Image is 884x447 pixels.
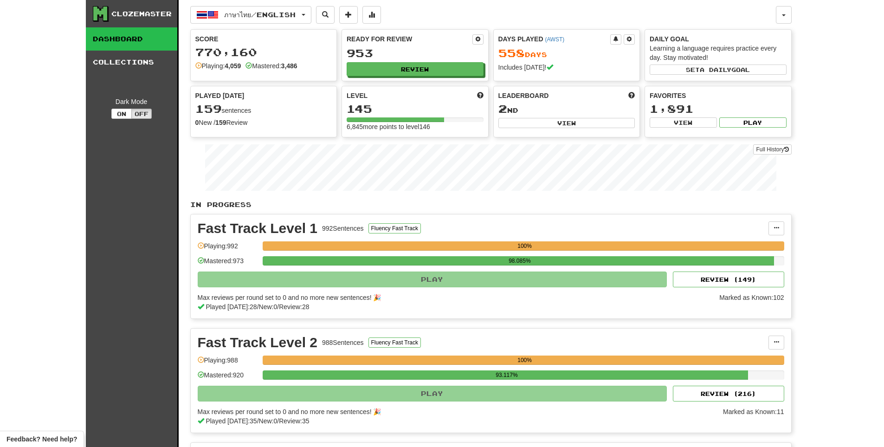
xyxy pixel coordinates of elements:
span: Review: 28 [279,303,309,311]
div: 988 Sentences [322,338,364,347]
div: 1,891 [650,103,787,115]
div: 145 [347,103,484,115]
div: 100% [265,241,784,251]
div: Learning a language requires practice every day. Stay motivated! [650,44,787,62]
span: Played [DATE]: 28 [206,303,257,311]
div: Fast Track Level 2 [198,336,318,350]
span: New: 0 [259,417,277,425]
strong: 0 [195,119,199,126]
div: Marked as Known: 11 [723,407,784,426]
button: Review (216) [673,386,784,402]
div: 992 Sentences [322,224,364,233]
div: Days Played [498,34,611,44]
button: Seta dailygoal [650,65,787,75]
a: Collections [86,51,177,74]
div: 953 [347,47,484,59]
button: More stats [362,6,381,24]
span: / [257,417,259,425]
div: Mastered: 920 [198,370,258,386]
button: On [111,109,132,119]
strong: 4,059 [225,62,241,70]
div: Daily Goal [650,34,787,44]
button: Search sentences [316,6,335,24]
div: 770,160 [195,46,332,58]
span: Score more points to level up [477,91,484,100]
div: Score [195,34,332,44]
button: View [498,118,635,128]
span: Review: 35 [279,417,309,425]
button: Fluency Fast Track [368,223,421,233]
div: Marked as Known: 102 [719,293,784,311]
div: Mastered: [245,61,297,71]
a: Full History [753,144,791,155]
div: Playing: 988 [198,356,258,371]
div: 93.117% [265,370,748,380]
button: Play [198,272,667,287]
span: Leaderboard [498,91,549,100]
button: Review [347,62,484,76]
div: Day s [498,47,635,59]
div: 98.085% [265,256,774,266]
div: Mastered: 973 [198,256,258,272]
span: a daily [700,66,731,73]
span: Open feedback widget [6,434,77,444]
button: ภาษาไทย/English [190,6,311,24]
span: / [277,417,279,425]
span: Played [DATE] [195,91,245,100]
span: This week in points, UTC [628,91,635,100]
a: (AWST) [545,36,564,43]
div: Max reviews per round set to 0 and no more new sentences! 🎉 [198,407,717,416]
div: 100% [265,356,784,365]
span: New: 0 [259,303,277,311]
button: Off [131,109,152,119]
span: / [277,303,279,311]
button: Add sentence to collection [339,6,358,24]
div: Playing: [195,61,241,71]
span: Level [347,91,368,100]
div: Clozemaster [111,9,172,19]
button: Fluency Fast Track [368,337,421,348]
span: Played [DATE]: 35 [206,417,257,425]
span: 2 [498,102,507,115]
div: nd [498,103,635,115]
div: New / Review [195,118,332,127]
button: Review (149) [673,272,784,287]
span: / [257,303,259,311]
a: Dashboard [86,27,177,51]
div: Max reviews per round set to 0 and no more new sentences! 🎉 [198,293,714,302]
div: 6,845 more points to level 146 [347,122,484,131]
button: View [650,117,717,128]
button: Play [719,117,787,128]
p: In Progress [190,200,792,209]
div: Playing: 992 [198,241,258,257]
div: Fast Track Level 1 [198,221,318,235]
span: 558 [498,46,525,59]
div: Favorites [650,91,787,100]
div: Includes [DATE]! [498,63,635,72]
strong: 159 [215,119,226,126]
div: sentences [195,103,332,115]
div: Dark Mode [93,97,170,106]
strong: 3,486 [281,62,297,70]
span: 159 [195,102,222,115]
button: Play [198,386,667,402]
span: ภาษาไทย / English [224,11,296,19]
div: Ready for Review [347,34,472,44]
